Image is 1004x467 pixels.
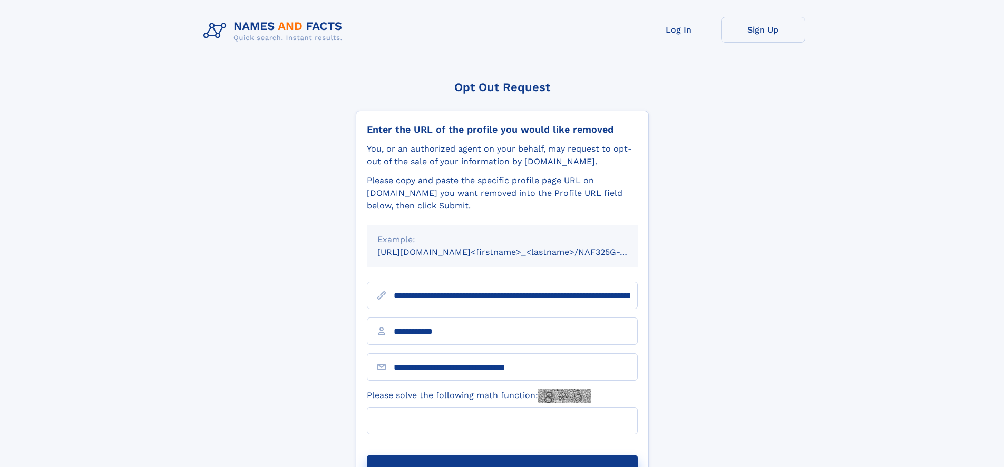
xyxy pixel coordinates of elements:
[199,17,351,45] img: Logo Names and Facts
[637,17,721,43] a: Log In
[367,174,638,212] div: Please copy and paste the specific profile page URL on [DOMAIN_NAME] you want removed into the Pr...
[377,247,658,257] small: [URL][DOMAIN_NAME]<firstname>_<lastname>/NAF325G-xxxxxxxx
[721,17,805,43] a: Sign Up
[367,143,638,168] div: You, or an authorized agent on your behalf, may request to opt-out of the sale of your informatio...
[356,81,649,94] div: Opt Out Request
[367,124,638,135] div: Enter the URL of the profile you would like removed
[377,233,627,246] div: Example:
[367,389,591,403] label: Please solve the following math function:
